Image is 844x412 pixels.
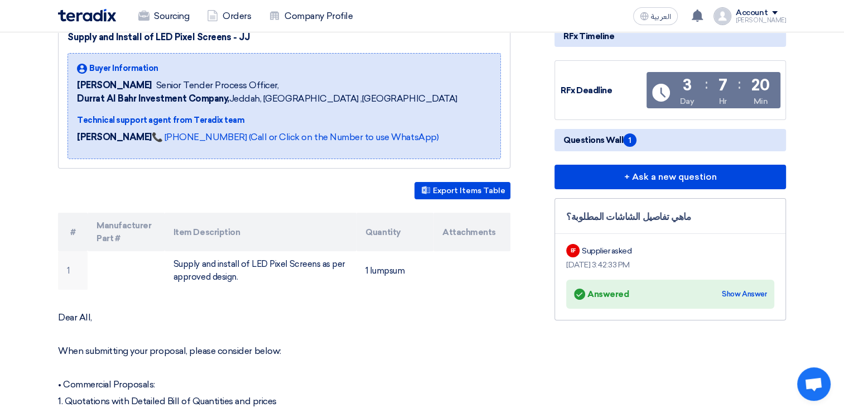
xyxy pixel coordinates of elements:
th: # [58,213,88,251]
div: Min [753,95,768,107]
button: Export Items Table [414,182,510,199]
th: Quantity [356,213,433,251]
div: 3 [683,78,692,93]
img: profile_test.png [713,7,731,25]
div: Hr [719,95,727,107]
td: 1 lumpsum [356,251,433,290]
a: Orders [198,4,260,28]
span: Questions Wall [563,133,636,147]
div: 20 [751,78,769,93]
img: Teradix logo [58,9,116,22]
p: 1. Quotations with Detailed Bill of Quantities and prices [58,396,510,407]
span: 1 [623,133,636,147]
th: Attachments [433,213,510,251]
button: العربية [633,7,678,25]
a: Sourcing [129,4,198,28]
div: ماهي تفاصيل الشاشات المطلوبة؟ [566,210,774,224]
div: RFx Deadline [561,84,644,97]
div: Supply and Install of LED Pixel Screens - JJ [67,31,501,44]
span: [PERSON_NAME] [77,79,152,92]
span: العربية [651,13,671,21]
div: EF [566,244,580,257]
span: Buyer Information [89,63,158,74]
td: 1 [58,251,88,290]
th: Item Description [165,213,357,251]
p: When submitting your proposal, please consider below: [58,346,510,357]
p: • Commercial Proposals: [58,379,510,390]
b: Durrat Al Bahr Investment Company, [77,93,229,104]
p: Dear All, [58,312,510,323]
div: Supplier asked [582,245,631,257]
div: Technical support agent from Teradix team [77,114,457,126]
a: 📞 [PHONE_NUMBER] (Call or Click on the Number to use WhatsApp) [152,132,438,142]
button: + Ask a new question [554,165,786,189]
th: Manufacturer Part # [88,213,165,251]
div: 7 [718,78,727,93]
span: Jeddah, [GEOGRAPHIC_DATA] ,[GEOGRAPHIC_DATA] [77,92,457,106]
div: Day [680,95,695,107]
div: : [738,74,741,94]
div: Account [736,8,768,18]
div: RFx Timeline [554,26,786,47]
td: Supply and install of LED Pixel Screens as per approved design. [165,251,357,290]
strong: [PERSON_NAME] [77,132,152,142]
span: Senior Tender Process Officer, [156,79,279,92]
div: [DATE] 3:42:33 PM [566,259,774,271]
div: : [705,74,708,94]
a: Company Profile [260,4,361,28]
div: [PERSON_NAME] [736,17,786,23]
a: دردشة مفتوحة [797,367,831,401]
div: Show Answer [722,289,766,300]
div: Answered [574,286,629,302]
